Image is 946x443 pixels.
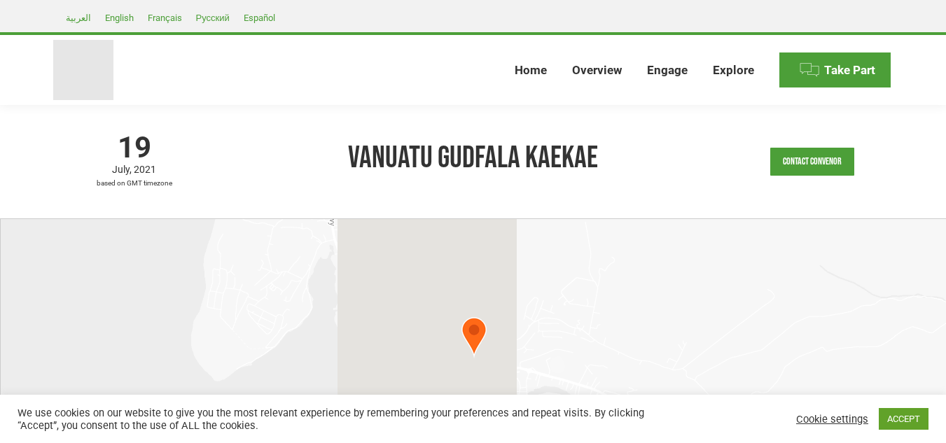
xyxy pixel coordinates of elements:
[647,63,688,78] span: Engage
[824,63,875,78] span: Take Part
[572,63,622,78] span: Overview
[244,13,275,23] span: Español
[98,9,141,26] a: English
[134,164,156,175] span: 2021
[53,133,216,162] span: 19
[770,148,854,176] a: Contact Convenor
[59,9,98,26] a: العربية
[148,13,182,23] span: Français
[196,13,230,23] span: Русский
[112,164,134,175] span: July
[713,63,754,78] span: Explore
[141,9,189,26] a: Français
[230,139,717,177] h1: Vanuatu Gudfala Kaekae
[105,13,134,23] span: English
[66,13,91,23] span: العربية
[796,413,868,426] a: Cookie settings
[515,63,547,78] span: Home
[53,40,113,100] img: Food Systems Summit Dialogues
[879,408,928,430] a: ACCEPT
[189,9,237,26] a: Русский
[53,176,216,190] span: based on GMT timezone
[18,407,655,432] div: We use cookies on our website to give you the most relevant experience by remembering your prefer...
[799,59,820,80] img: Menu icon
[237,9,282,26] a: Español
